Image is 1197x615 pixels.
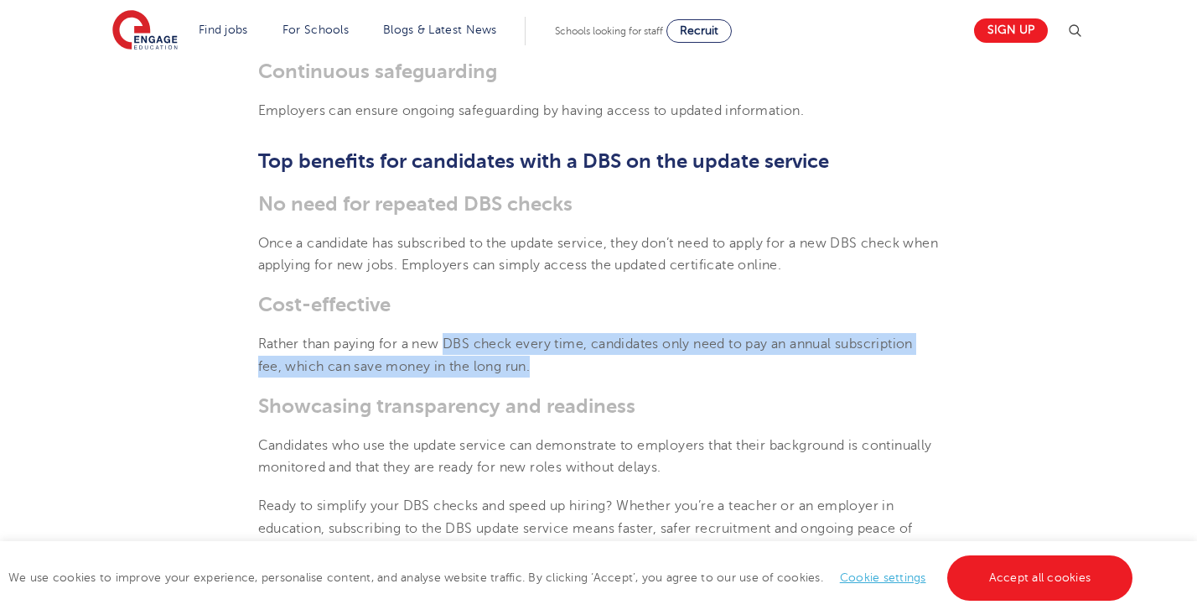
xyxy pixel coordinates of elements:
[258,498,913,558] span: Ready to simplify your DBS checks and speed up hiring? Whether you’re a teacher or an employer in...
[282,23,349,36] a: For Schools
[666,19,732,43] a: Recruit
[258,103,805,118] span: Employers can ensure ongoing safeguarding by having access to updated information.
[112,10,178,52] img: Engage Education
[258,293,391,316] b: Cost-effective
[555,25,663,37] span: Schools looking for staff
[258,192,573,216] b: No need for repeated DBS checks
[383,23,497,36] a: Blogs & Latest News
[947,555,1133,601] a: Accept all cookies
[258,394,635,418] b: Showcasing transparency and readiness
[258,336,913,373] span: Rather than paying for a new DBS check every time, candidates only need to pay an annual subscrip...
[258,60,497,83] b: Continuous safeguarding
[258,438,932,475] span: Candidates who use the update service can demonstrate to employers that their background is conti...
[840,571,926,584] a: Cookie settings
[8,571,1137,584] span: We use cookies to improve your experience, personalise content, and analyse website traffic. By c...
[258,149,829,173] b: Top benefits for candidates with a DBS on the update service
[199,23,248,36] a: Find jobs
[680,24,718,37] span: Recruit
[258,236,939,273] span: Once a candidate has subscribed to the update service, they don’t need to apply for a new DBS che...
[974,18,1048,43] a: Sign up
